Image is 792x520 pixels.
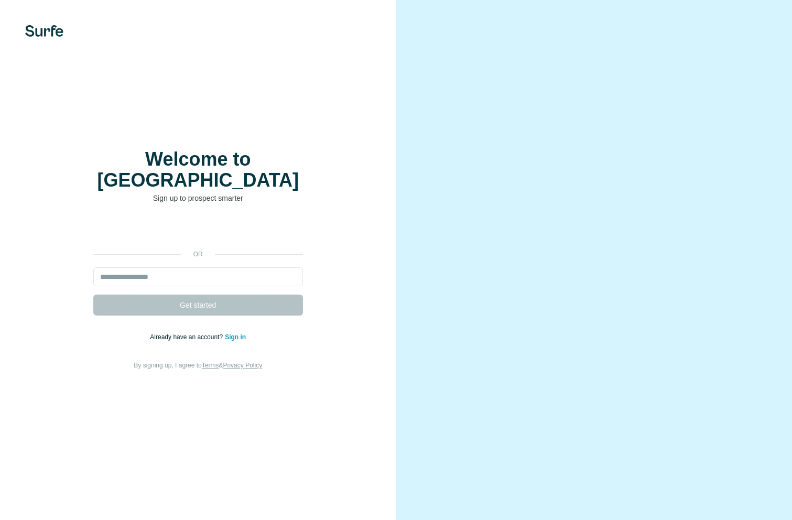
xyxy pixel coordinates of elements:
[134,362,262,369] span: By signing up, I agree to &
[93,149,303,191] h1: Welcome to [GEOGRAPHIC_DATA]
[25,25,63,37] img: Surfe's logo
[202,362,219,369] a: Terms
[225,333,246,341] a: Sign in
[223,362,262,369] a: Privacy Policy
[150,333,225,341] span: Already have an account?
[88,219,308,242] iframe: Botón de Acceder con Google
[93,193,303,203] p: Sign up to prospect smarter
[181,250,215,259] p: or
